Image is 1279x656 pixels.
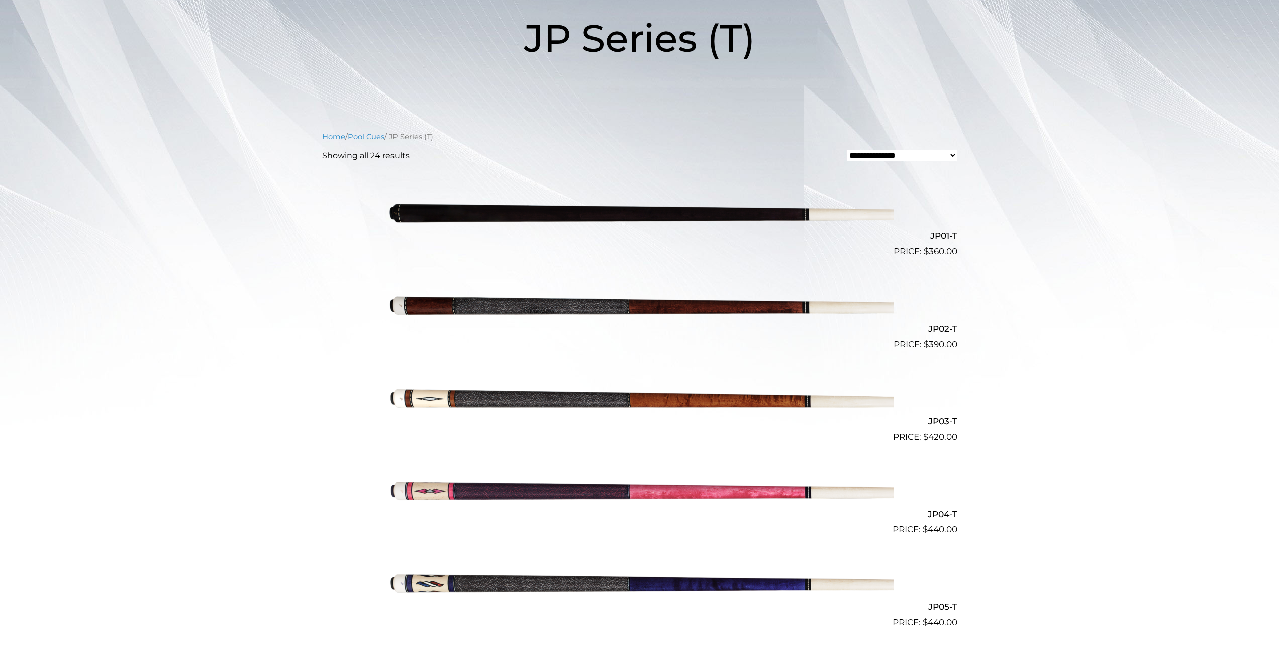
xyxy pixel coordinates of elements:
span: JP Series (T) [524,15,755,61]
span: $ [924,339,929,349]
bdi: 440.00 [923,524,957,534]
img: JP02-T [386,262,894,347]
bdi: 440.00 [923,617,957,627]
a: JP04-T $440.00 [322,448,957,536]
h2: JP04-T [322,505,957,523]
h2: JP02-T [322,319,957,338]
a: Pool Cues [348,132,384,141]
h2: JP03-T [322,412,957,431]
span: $ [923,617,928,627]
span: $ [924,246,929,256]
a: JP01-T $360.00 [322,170,957,258]
span: $ [923,524,928,534]
a: Home [322,132,345,141]
a: JP05-T $440.00 [322,540,957,629]
select: Shop order [847,150,957,161]
img: JP01-T [386,170,894,254]
bdi: 360.00 [924,246,957,256]
bdi: 390.00 [924,339,957,349]
nav: Breadcrumb [322,131,957,142]
img: JP03-T [386,355,894,440]
bdi: 420.00 [923,432,957,442]
h2: JP05-T [322,597,957,616]
p: Showing all 24 results [322,150,410,162]
span: $ [923,432,928,442]
a: JP03-T $420.00 [322,355,957,444]
img: JP05-T [386,540,894,625]
h2: JP01-T [322,227,957,245]
img: JP04-T [386,448,894,532]
a: JP02-T $390.00 [322,262,957,351]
